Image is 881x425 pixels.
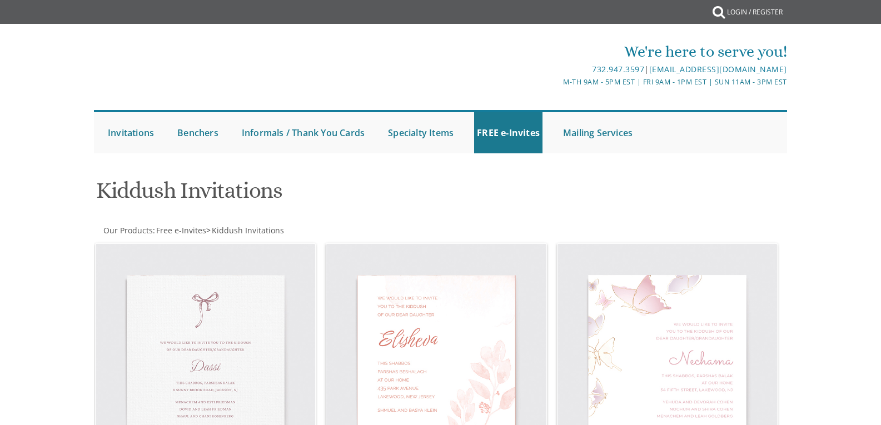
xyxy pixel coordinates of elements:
h1: Kiddush Invitations [96,178,550,211]
span: Kiddush Invitations [212,225,284,236]
span: > [206,225,284,236]
a: 732.947.3597 [592,64,644,74]
a: Our Products [102,225,153,236]
a: [EMAIL_ADDRESS][DOMAIN_NAME] [649,64,787,74]
div: We're here to serve you! [326,41,787,63]
a: Kiddush Invitations [211,225,284,236]
div: | [326,63,787,76]
a: Mailing Services [560,112,635,153]
a: Invitations [105,112,157,153]
div: : [94,225,441,236]
a: Benchers [175,112,221,153]
span: Free e-Invites [156,225,206,236]
a: Informals / Thank You Cards [239,112,367,153]
a: Free e-Invites [155,225,206,236]
div: M-Th 9am - 5pm EST | Fri 9am - 1pm EST | Sun 11am - 3pm EST [326,76,787,88]
a: FREE e-Invites [474,112,542,153]
a: Specialty Items [385,112,456,153]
